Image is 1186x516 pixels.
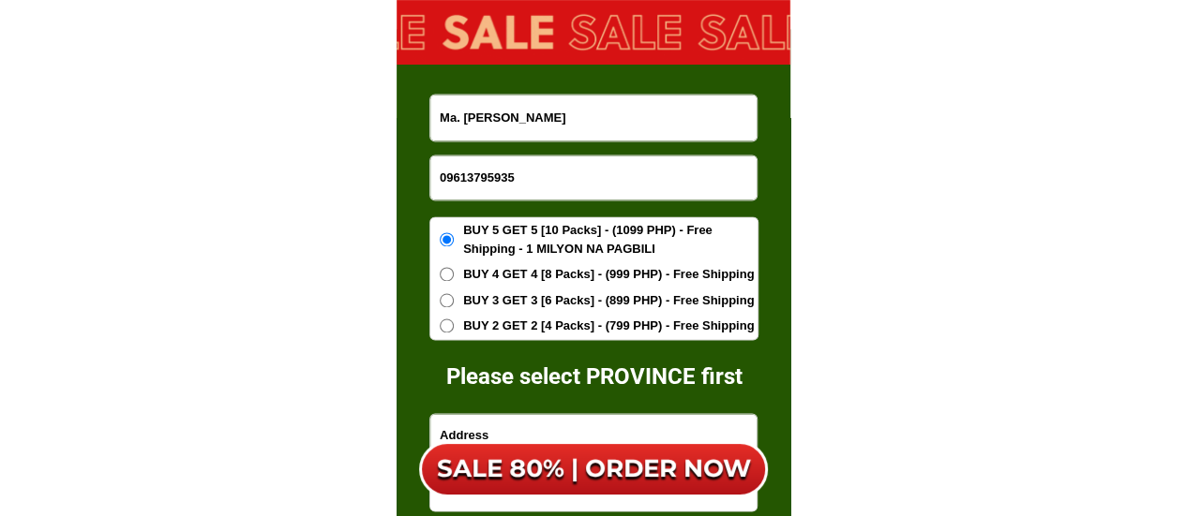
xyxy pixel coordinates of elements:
[430,95,757,140] input: Input full_name
[463,221,758,258] span: BUY 5 GET 5 [10 Packs] - (1099 PHP) - Free Shipping - 1 MILYON NA PAGBILI
[430,155,757,199] input: Input phone_number
[440,318,454,332] input: BUY 2 GET 2 [4 Packs] - (799 PHP) - Free Shipping
[440,267,454,281] input: BUY 4 GET 4 [8 Packs] - (999 PHP) - Free Shipping
[463,317,754,335] span: BUY 2 GET 2 [4 Packs] - (799 PHP) - Free Shipping
[440,232,454,246] input: BUY 5 GET 5 [10 Packs] - (1099 PHP) - Free Shipping - 1 MILYON NA PAGBILI
[430,414,757,456] input: Input address
[440,293,454,307] input: BUY 3 GET 3 [6 Packs] - (899 PHP) - Free Shipping
[463,265,754,284] span: BUY 4 GET 4 [8 Packs] - (999 PHP) - Free Shipping
[463,291,754,310] span: BUY 3 GET 3 [6 Packs] - (899 PHP) - Free Shipping
[419,453,768,485] h6: SALE 80% | ORDER NOW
